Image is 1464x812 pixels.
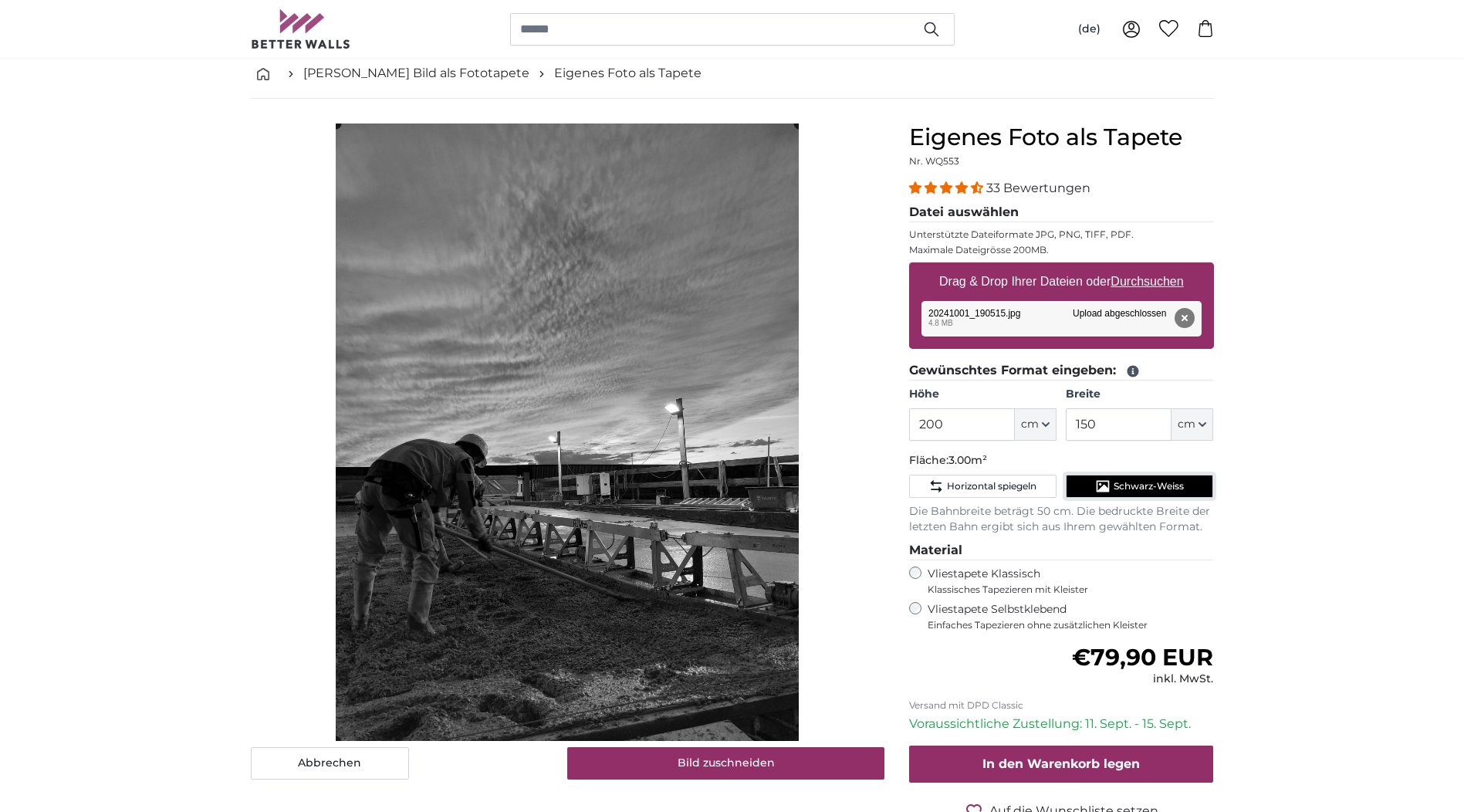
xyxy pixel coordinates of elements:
label: Breite [1066,387,1213,402]
button: Horizontal spiegeln [909,475,1057,498]
p: Versand mit DPD Classic [909,699,1214,712]
button: cm [1172,408,1213,441]
label: Vliestapete Klassisch [928,567,1201,596]
span: Klassisches Tapezieren mit Kleister [928,584,1201,596]
span: Einfaches Tapezieren ohne zusätzlichen Kleister [928,619,1214,631]
button: In den Warenkorb legen [909,746,1214,783]
p: Die Bahnbreite beträgt 50 cm. Die bedruckte Breite der letzten Bahn ergibt sich aus Ihrem gewählt... [909,504,1214,535]
button: (de) [1066,15,1113,43]
span: In den Warenkorb legen [982,756,1140,771]
span: cm [1021,417,1039,432]
span: cm [1178,417,1195,432]
span: €79,90 EUR [1072,643,1213,672]
p: Fläche: [909,453,1214,469]
label: Höhe [909,387,1057,402]
p: Maximale Dateigrösse 200MB. [909,244,1214,256]
legend: Gewünschtes Format eingeben: [909,361,1214,381]
span: 3.00m² [948,453,987,467]
h1: Eigenes Foto als Tapete [909,123,1214,151]
a: [PERSON_NAME] Bild als Fototapete [303,64,529,83]
label: Drag & Drop Ihrer Dateien oder [933,266,1190,297]
legend: Material [909,541,1214,560]
span: Schwarz-Weiss [1114,480,1184,492]
nav: breadcrumbs [251,49,1214,99]
label: Vliestapete Selbstklebend [928,602,1214,631]
u: Durchsuchen [1111,275,1183,288]
p: Voraussichtliche Zustellung: 11. Sept. - 15. Sept. [909,715,1214,733]
a: Eigenes Foto als Tapete [554,64,702,83]
button: cm [1015,408,1057,441]
span: Horizontal spiegeln [947,480,1036,492]
span: 4.33 stars [909,181,986,195]
button: Bild zuschneiden [567,747,884,780]
button: Abbrechen [251,747,409,780]
span: Nr. WQ553 [909,155,959,167]
button: Schwarz-Weiss [1066,475,1213,498]
span: 33 Bewertungen [986,181,1090,195]
p: Unterstützte Dateiformate JPG, PNG, TIFF, PDF. [909,228,1214,241]
div: inkl. MwSt. [1072,672,1213,687]
img: Betterwalls [251,9,351,49]
legend: Datei auswählen [909,203,1214,222]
